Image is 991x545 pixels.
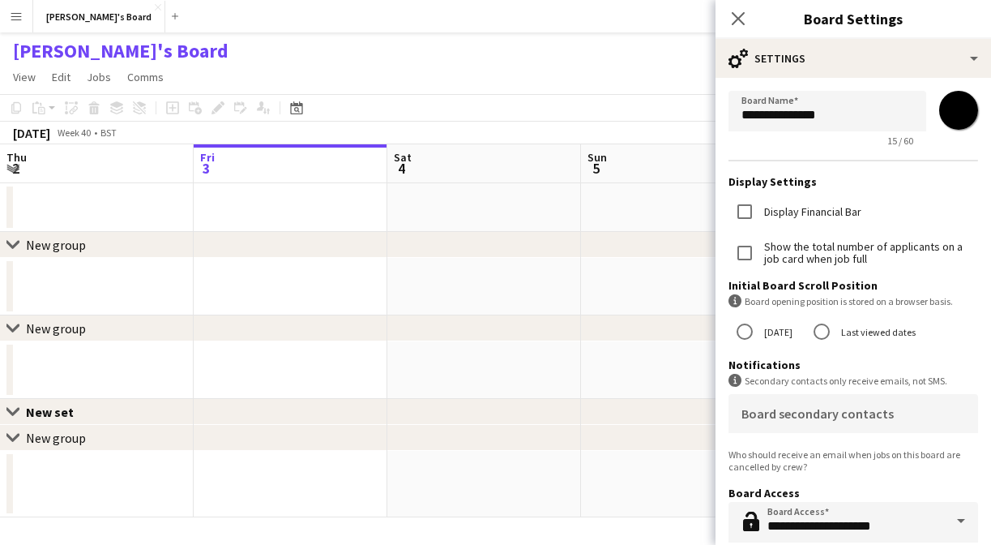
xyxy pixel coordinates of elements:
h1: [PERSON_NAME]'s Board [13,39,229,63]
span: Sat [394,150,412,165]
span: 2 [4,159,27,178]
div: Secondary contacts only receive emails, not SMS. [728,374,978,388]
span: Comms [127,70,164,84]
label: Last viewed dates [838,320,916,345]
h3: Notifications [728,358,978,372]
span: 3 [198,159,215,178]
button: [PERSON_NAME]'s Board [33,1,165,32]
div: Settings [715,39,991,78]
span: Fri [200,150,215,165]
span: 5 [585,159,607,178]
h3: Display Settings [728,174,978,189]
div: New group [26,237,86,253]
div: New group [26,430,86,446]
span: Thu [6,150,27,165]
a: Comms [121,67,170,88]
label: Display Financial Bar [761,206,861,218]
div: [DATE] [13,125,50,141]
a: Jobs [80,67,117,88]
label: Show the total number of applicants on a job card when job full [761,241,978,265]
span: Week 40 [53,127,94,139]
div: New group [26,320,86,337]
span: 4 [391,159,412,178]
h3: Initial Board Scroll Position [728,278,978,293]
div: Board opening position is stored on a browser basis. [728,294,978,308]
a: View [6,67,42,88]
span: 15 / 60 [874,135,926,147]
div: New set [26,404,87,420]
span: Edit [52,70,70,84]
span: Jobs [87,70,111,84]
div: Who should receive an email when jobs on this board are cancelled by crew? [728,448,978,473]
mat-label: Board secondary contacts [741,406,894,422]
h3: Board Settings [715,8,991,29]
h3: Board Access [728,486,978,500]
a: Edit [45,67,77,88]
span: Sun [587,150,607,165]
label: [DATE] [761,320,792,345]
span: View [13,70,36,84]
div: BST [100,127,117,139]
